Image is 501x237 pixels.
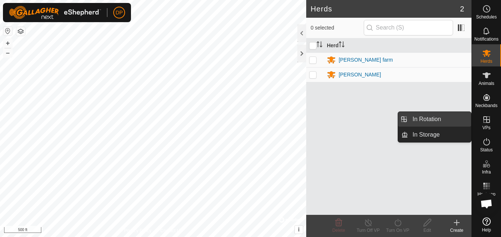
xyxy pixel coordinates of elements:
[412,227,442,234] div: Edit
[474,37,498,41] span: Notifications
[3,48,12,57] button: –
[332,228,345,233] span: Delete
[3,27,12,35] button: Reset Map
[476,193,498,215] div: Open chat
[478,81,494,86] span: Animals
[480,148,493,152] span: Status
[3,39,12,48] button: +
[311,24,364,32] span: 0 selected
[317,42,322,48] p-sorticon: Activate to sort
[160,227,182,234] a: Contact Us
[353,227,383,234] div: Turn Off VP
[311,4,460,13] h2: Herds
[124,227,152,234] a: Privacy Policy
[339,42,345,48] p-sorticon: Activate to sort
[115,9,122,17] span: DP
[398,112,471,127] li: In Rotation
[339,56,393,64] div: [PERSON_NAME] farm
[482,228,491,232] span: Help
[412,130,440,139] span: In Storage
[364,20,453,35] input: Search (S)
[476,15,497,19] span: Schedules
[472,214,501,235] a: Help
[460,3,464,14] span: 2
[16,27,25,36] button: Map Layers
[339,71,381,79] div: [PERSON_NAME]
[442,227,471,234] div: Create
[383,227,412,234] div: Turn On VP
[298,226,300,233] span: i
[480,59,492,63] span: Herds
[408,127,471,142] a: In Storage
[295,226,303,234] button: i
[477,192,495,196] span: Heatmap
[408,112,471,127] a: In Rotation
[475,103,497,108] span: Neckbands
[482,170,491,174] span: Infra
[324,38,471,53] th: Herd
[398,127,471,142] li: In Storage
[412,115,441,124] span: In Rotation
[482,126,490,130] span: VPs
[9,6,101,19] img: Gallagher Logo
